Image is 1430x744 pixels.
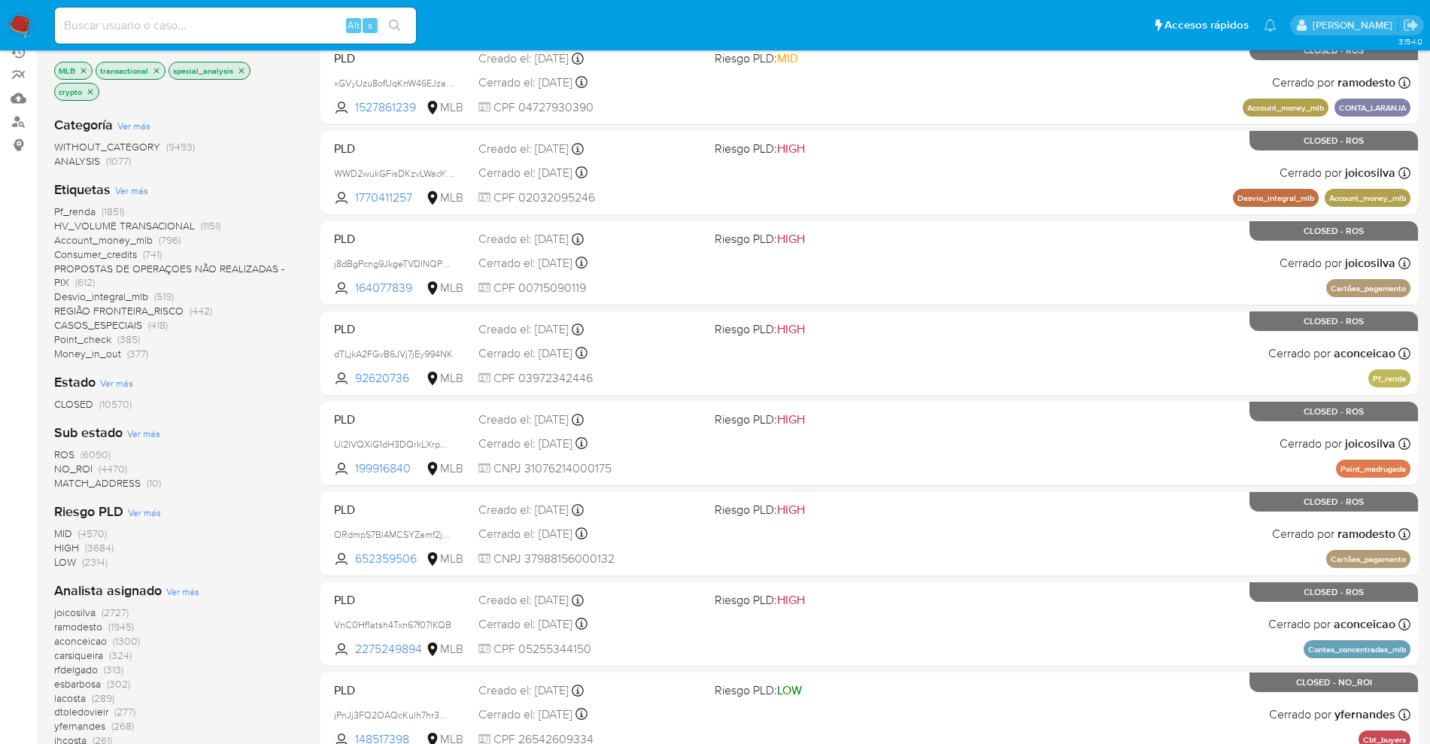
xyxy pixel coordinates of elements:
[368,18,372,32] span: s
[1313,18,1398,32] p: santiago.sgreco@mercadolibre.com
[1398,35,1422,47] span: 3.154.0
[1164,17,1249,33] span: Accesos rápidos
[348,18,360,32] span: Alt
[1264,19,1277,32] a: Notificaciones
[1403,17,1419,33] a: Salir
[379,15,410,36] button: search-icon
[55,16,416,35] input: Buscar usuario o caso...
